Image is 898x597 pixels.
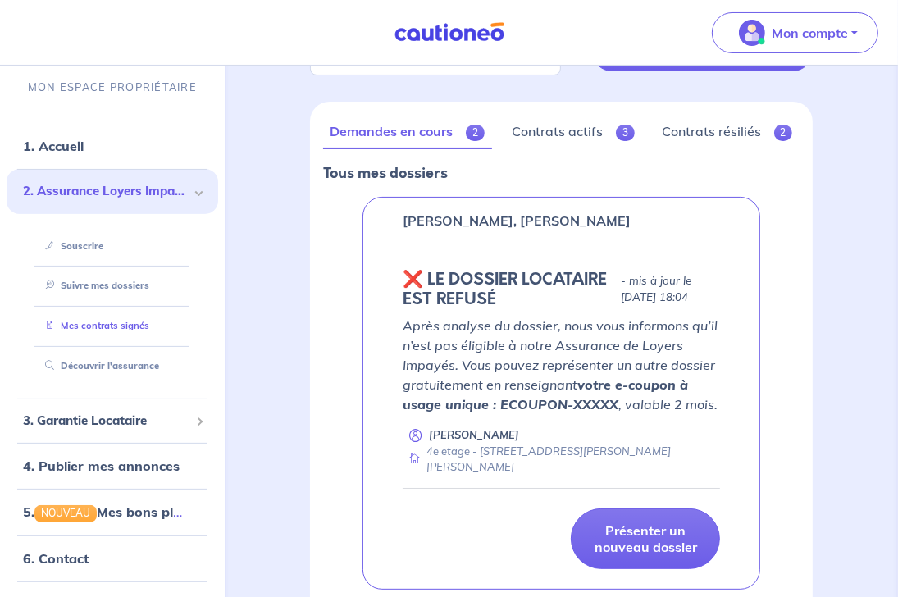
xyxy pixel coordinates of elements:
[26,272,198,299] div: Suivre mes dossiers
[26,353,198,380] div: Découvrir l'assurance
[7,449,218,482] div: 4. Publier mes annonces
[621,273,720,306] p: - mis à jour le [DATE] 18:04
[26,312,198,340] div: Mes contrats signés
[7,130,218,162] div: 1. Accueil
[23,138,84,154] a: 1. Accueil
[39,360,159,371] a: Découvrir l'assurance
[739,20,765,46] img: illu_account_valid_menu.svg
[712,12,878,53] button: illu_account_valid_menu.svgMon compte
[388,22,511,43] img: Cautioneo
[772,23,848,43] p: Mon compte
[23,412,189,431] span: 3. Garantie Locataire
[466,125,485,141] span: 2
[23,549,89,566] a: 6. Contact
[39,239,103,251] a: Souscrire
[571,508,720,569] a: Présenter un nouveau dossier
[26,232,198,259] div: Souscrire
[7,495,218,528] div: 5.NOUVEAUMes bons plans
[28,80,197,95] p: MON ESPACE PROPRIÉTAIRE
[323,115,492,149] a: Demandes en cours2
[403,270,614,309] h5: ❌️️ LE DOSSIER LOCATAIRE EST REFUSÉ
[505,115,642,149] a: Contrats actifs3
[7,169,218,214] div: 2. Assurance Loyers Impayés
[7,541,218,574] div: 6. Contact
[39,280,149,291] a: Suivre mes dossiers
[7,405,218,437] div: 3. Garantie Locataire
[616,125,635,141] span: 3
[403,270,720,309] div: state: REJECTED, Context: NEW,MAYBE-CERTIFICATE,COLOCATION,LESSOR-DOCUMENTS
[403,211,631,230] p: [PERSON_NAME], [PERSON_NAME]
[23,458,180,474] a: 4. Publier mes annonces
[403,444,720,476] div: 4e etage - [STREET_ADDRESS][PERSON_NAME][PERSON_NAME]
[774,125,793,141] span: 2
[654,115,800,149] a: Contrats résiliés2
[323,162,800,184] p: Tous mes dossiers
[591,522,700,555] p: Présenter un nouveau dossier
[23,182,189,201] span: 2. Assurance Loyers Impayés
[39,320,149,331] a: Mes contrats signés
[403,316,720,414] p: Après analyse du dossier, nous vous informons qu’il n’est pas éligible à notre Assurance de Loyer...
[429,427,519,443] p: [PERSON_NAME]
[23,504,196,520] a: 5.NOUVEAUMes bons plans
